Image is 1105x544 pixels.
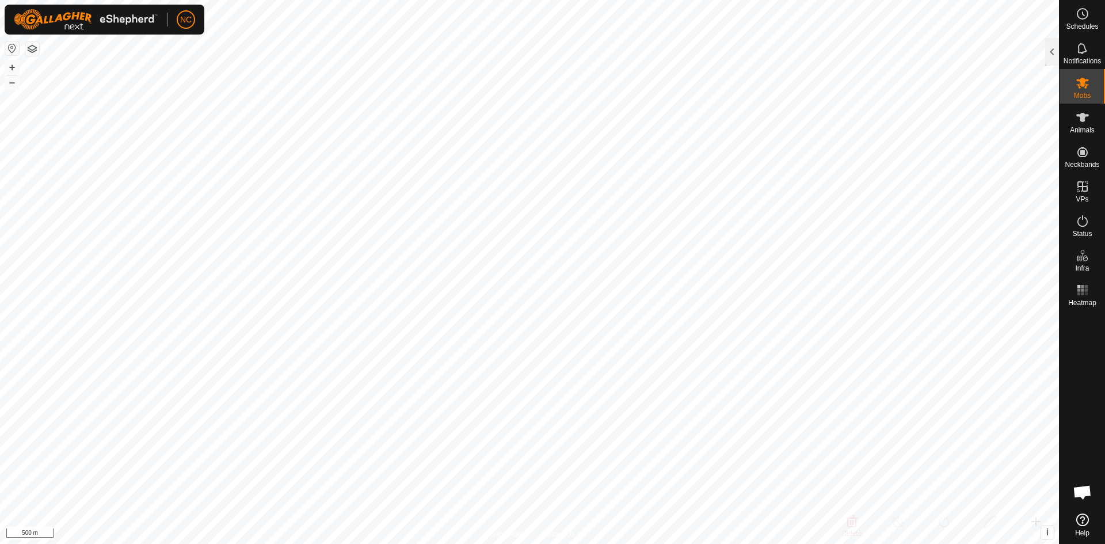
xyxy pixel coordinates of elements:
button: + [5,60,19,74]
span: Schedules [1066,23,1098,30]
a: Help [1060,509,1105,541]
button: – [5,75,19,89]
button: Reset Map [5,41,19,55]
span: VPs [1076,196,1088,203]
span: Heatmap [1068,299,1096,306]
span: Mobs [1074,92,1091,99]
span: Infra [1075,265,1089,272]
span: Neckbands [1065,161,1099,168]
span: Help [1075,530,1089,537]
a: Privacy Policy [484,529,527,539]
a: Open chat [1065,475,1100,509]
a: Contact Us [541,529,575,539]
button: Map Layers [25,42,39,56]
span: Notifications [1064,58,1101,64]
img: Gallagher Logo [14,9,158,30]
span: i [1046,527,1049,537]
span: NC [180,14,192,26]
button: i [1041,526,1054,539]
span: Status [1072,230,1092,237]
span: Animals [1070,127,1095,134]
